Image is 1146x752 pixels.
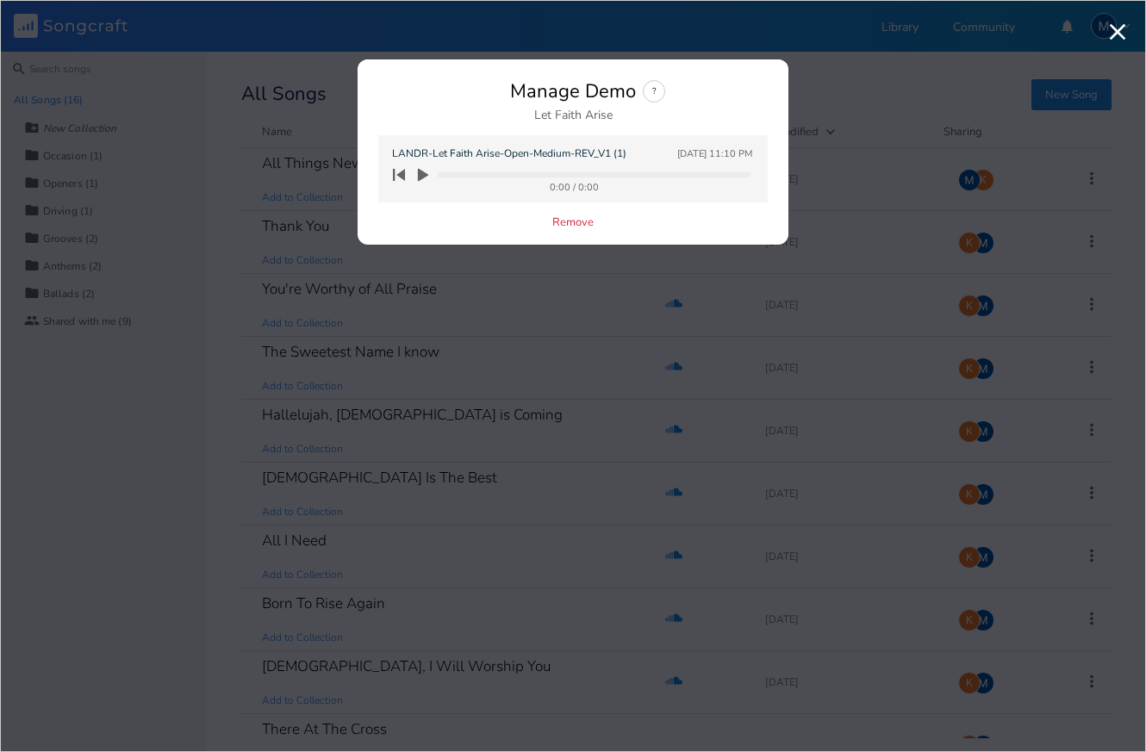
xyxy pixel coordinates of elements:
span: LANDR-Let Faith Arise-Open-Medium-REV_V1 (1) [392,146,626,162]
button: Remove [552,216,594,231]
div: ? [643,80,665,103]
div: Manage Demo [510,82,636,101]
div: Let Faith Arise [534,109,613,121]
div: [DATE] 11:10 PM [677,149,752,158]
div: 0:00 / 0:00 [397,183,751,192]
